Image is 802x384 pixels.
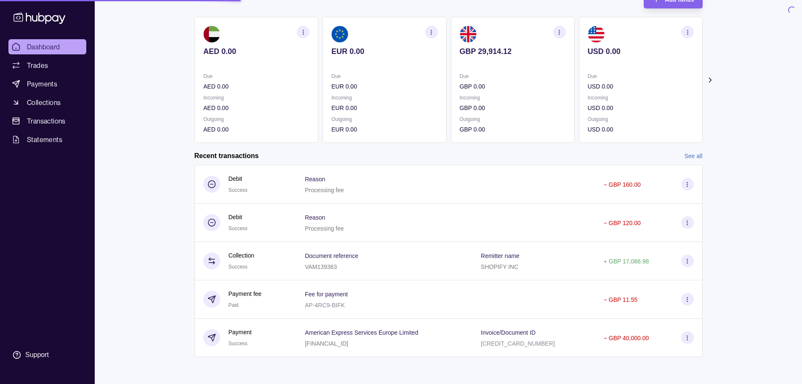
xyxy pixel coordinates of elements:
[587,125,693,134] p: USD 0.00
[459,82,565,91] p: GBP 0.00
[229,174,248,183] p: Debit
[305,291,348,298] p: Fee for payment
[481,252,520,259] p: Remitter name
[305,214,325,221] p: Reason
[305,252,358,259] p: Document reference
[604,296,637,303] p: − GBP 11.55
[481,263,518,270] p: SHOPIFY INC
[203,93,309,102] p: Incoming
[229,226,248,231] span: Success
[8,39,86,54] a: Dashboard
[305,340,348,347] p: [FINANCIAL_ID]
[229,341,248,346] span: Success
[604,181,641,188] p: − GBP 160.00
[229,289,262,298] p: Payment fee
[8,76,86,91] a: Payments
[305,187,344,193] p: Processing fee
[305,263,337,270] p: VAM139363
[8,346,86,364] a: Support
[229,328,252,337] p: Payment
[203,47,309,56] p: AED 0.00
[331,115,437,124] p: Outgoing
[459,72,565,81] p: Due
[25,350,49,360] div: Support
[203,103,309,113] p: AED 0.00
[8,58,86,73] a: Trades
[27,79,57,89] span: Payments
[305,302,345,309] p: AP-4RC9-BIFK
[203,26,220,43] img: ae
[8,113,86,129] a: Transactions
[203,115,309,124] p: Outgoing
[203,82,309,91] p: AED 0.00
[587,72,693,81] p: Due
[8,132,86,147] a: Statements
[604,220,641,226] p: − GBP 120.00
[587,103,693,113] p: USD 0.00
[331,47,437,56] p: EUR 0.00
[331,93,437,102] p: Incoming
[331,72,437,81] p: Due
[459,115,565,124] p: Outgoing
[459,125,565,134] p: GBP 0.00
[229,264,248,270] span: Success
[229,212,248,222] p: Debit
[229,187,248,193] span: Success
[604,258,649,265] p: + GBP 17,086.98
[203,72,309,81] p: Due
[27,116,66,126] span: Transactions
[8,95,86,110] a: Collections
[331,82,437,91] p: EUR 0.00
[604,335,649,341] p: − GBP 40,000.00
[587,82,693,91] p: USD 0.00
[481,329,536,336] p: Invoice/Document ID
[229,302,239,308] span: Paid
[195,151,259,161] h2: Recent transactions
[305,329,418,336] p: American Express Services Europe Limited
[587,115,693,124] p: Outgoing
[305,225,344,232] p: Processing fee
[229,251,254,260] p: Collection
[331,125,437,134] p: EUR 0.00
[305,176,325,183] p: Reason
[459,26,476,43] img: gb
[27,60,48,70] span: Trades
[459,103,565,113] p: GBP 0.00
[481,340,555,347] p: [CREDIT_CARD_NUMBER]
[27,134,62,145] span: Statements
[459,47,565,56] p: GBP 29,914.12
[27,97,61,107] span: Collections
[685,151,703,161] a: See all
[331,103,437,113] p: EUR 0.00
[203,125,309,134] p: AED 0.00
[587,47,693,56] p: USD 0.00
[587,93,693,102] p: Incoming
[459,93,565,102] p: Incoming
[331,26,348,43] img: eu
[27,42,60,52] span: Dashboard
[587,26,604,43] img: us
